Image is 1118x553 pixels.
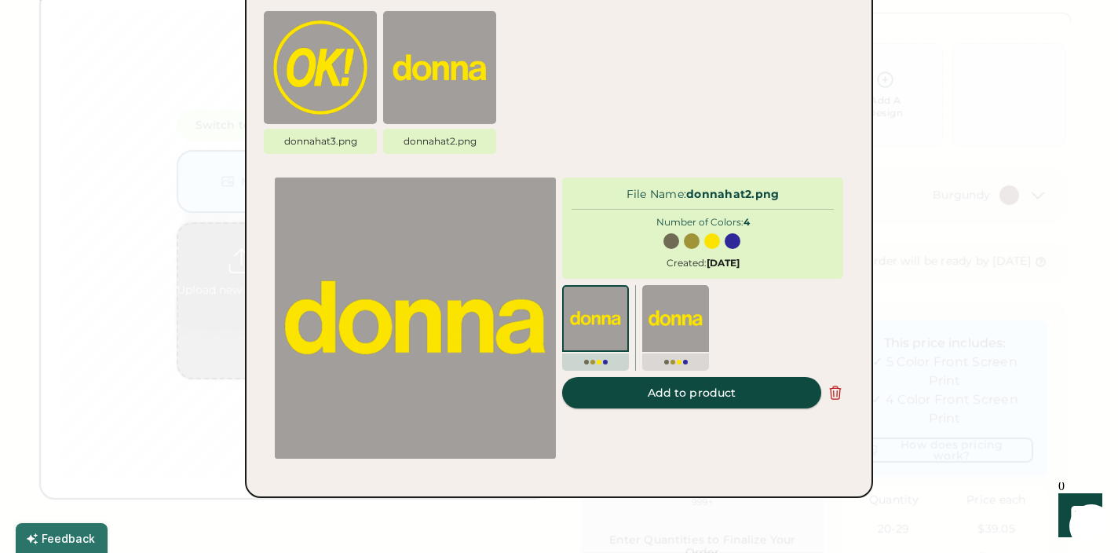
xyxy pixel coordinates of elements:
[389,135,490,148] div: donnahat2.png
[562,377,821,408] button: Add to product
[273,20,367,115] img: 1758080310449x208167062155558900-Display.png%3Ftr%3Dbl-1
[686,187,779,201] strong: donnahat2.png
[744,216,750,228] strong: 4
[572,216,834,229] div: Number of Colors:
[270,135,371,148] div: donnahat3.png
[707,257,740,269] strong: [DATE]
[572,257,834,269] div: Created:
[1043,482,1111,550] iframe: Front Chat
[572,187,834,203] div: File Name:
[570,293,621,344] img: 1758080110052x552767913158770700-Display.png%3Ftr%3Dbl-1
[284,187,546,449] img: 1758080110052x552767913158770700-Display.png%3Ftr%3Dbl-1
[393,20,487,115] img: 1758080110052x552767913158770700-Display.png%3Ftr%3Dbl-1
[649,291,703,346] img: 1758080110052x552767913158770700-Display.png%3Ftr%3Dbl-1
